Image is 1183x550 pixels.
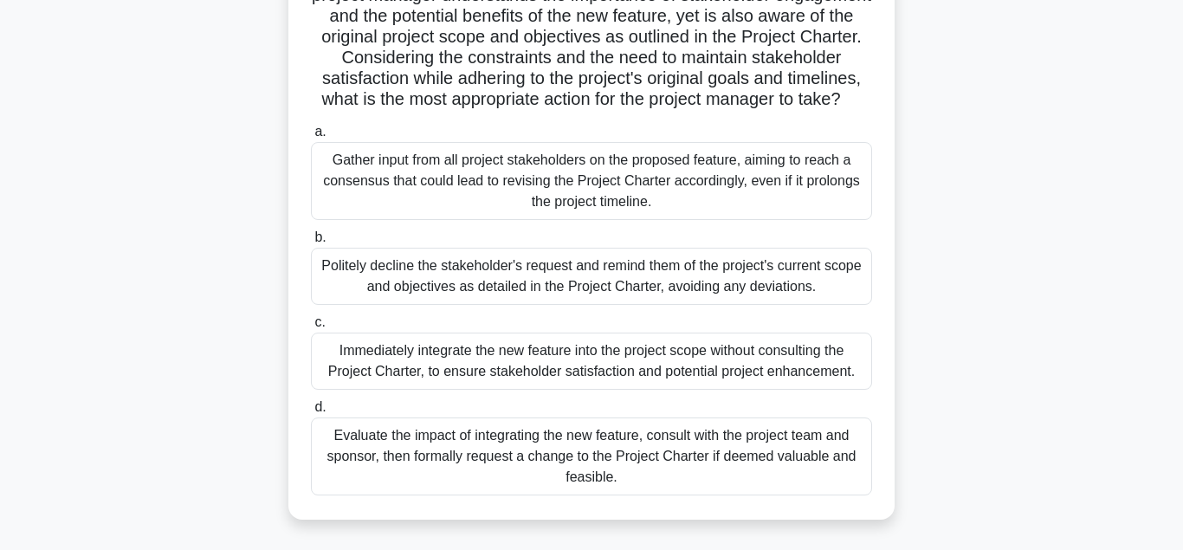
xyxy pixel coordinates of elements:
[311,142,872,220] div: Gather input from all project stakeholders on the proposed feature, aiming to reach a consensus t...
[314,124,326,139] span: a.
[314,230,326,244] span: b.
[314,314,325,329] span: c.
[314,399,326,414] span: d.
[311,417,872,495] div: Evaluate the impact of integrating the new feature, consult with the project team and sponsor, th...
[311,333,872,390] div: Immediately integrate the new feature into the project scope without consulting the Project Chart...
[311,248,872,305] div: Politely decline the stakeholder's request and remind them of the project's current scope and obj...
